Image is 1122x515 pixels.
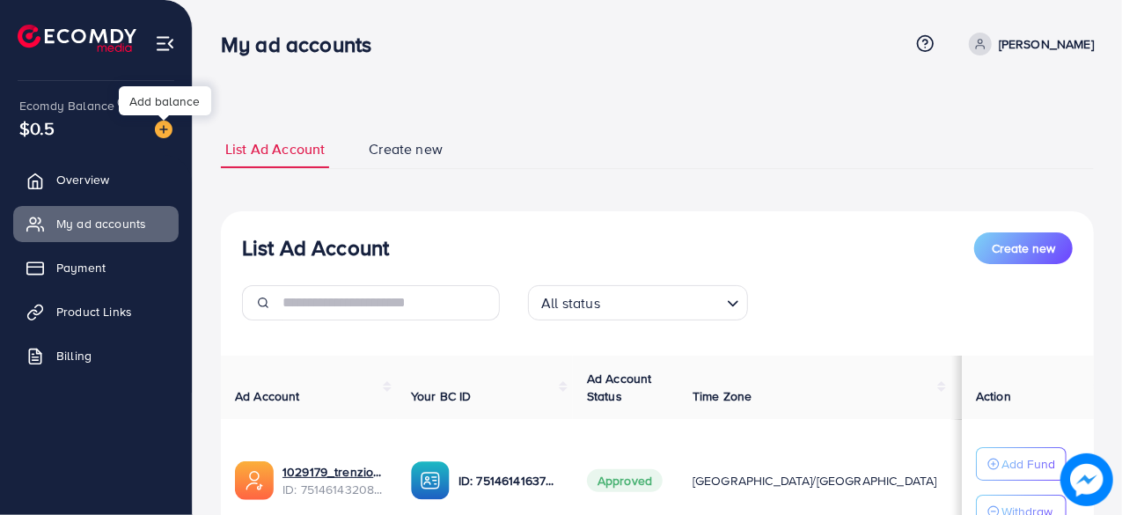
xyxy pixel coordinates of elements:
a: Payment [13,250,179,285]
h3: List Ad Account [242,235,389,261]
input: Search for option [605,287,720,316]
a: [PERSON_NAME] [962,33,1094,55]
a: Product Links [13,294,179,329]
p: Add Fund [1001,453,1055,475]
span: All status [538,291,604,316]
span: [GEOGRAPHIC_DATA]/[GEOGRAPHIC_DATA] [693,472,937,489]
span: Create new [369,139,443,159]
span: ID: 7514614320878059537 [282,481,383,498]
img: image [1060,453,1113,506]
span: Payment [56,259,106,276]
span: Ad Account [235,387,300,405]
span: Your BC ID [411,387,472,405]
div: Search for option [528,285,748,320]
span: Billing [56,347,92,364]
span: My ad accounts [56,215,146,232]
a: Billing [13,338,179,373]
a: 1029179_trenziopk_1749632491413 [282,463,383,481]
button: Create new [974,232,1073,264]
span: Approved [587,469,663,492]
span: Action [976,387,1011,405]
span: List Ad Account [225,139,325,159]
p: ID: 7514614163747110913 [458,470,559,491]
span: Overview [56,171,109,188]
img: logo [18,25,136,52]
img: image [155,121,172,138]
div: <span class='underline'>1029179_trenziopk_1749632491413</span></br>7514614320878059537 [282,463,383,499]
a: My ad accounts [13,206,179,241]
span: Time Zone [693,387,752,405]
span: Create new [992,239,1055,257]
span: $0.5 [19,115,55,141]
img: ic-ba-acc.ded83a64.svg [411,461,450,500]
span: Ad Account Status [587,370,652,405]
a: Overview [13,162,179,197]
button: Add Fund [976,447,1067,481]
p: [PERSON_NAME] [999,33,1094,55]
span: Ecomdy Balance [19,97,114,114]
img: ic-ads-acc.e4c84228.svg [235,461,274,500]
h3: My ad accounts [221,32,385,57]
span: Product Links [56,303,132,320]
div: Add balance [119,86,211,115]
img: menu [155,33,175,54]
